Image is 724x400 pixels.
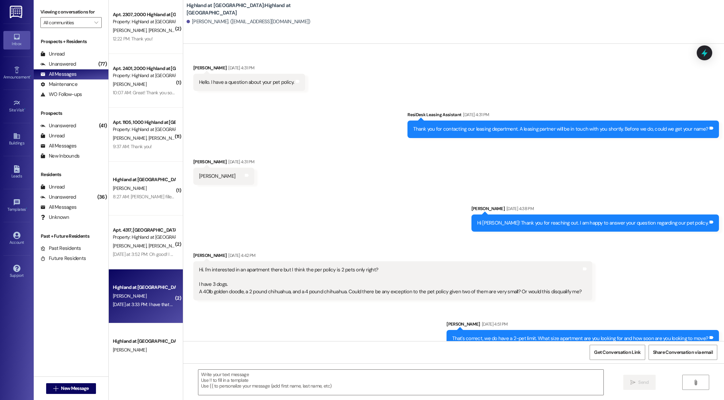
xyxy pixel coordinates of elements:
span: [PERSON_NAME] [148,27,182,33]
label: Viewing conversations for [40,7,102,17]
i:  [94,20,98,25]
span: New Message [61,385,89,392]
div: Apt. 4317, [GEOGRAPHIC_DATA] at [GEOGRAPHIC_DATA] [113,227,175,234]
div: All Messages [40,204,76,211]
span: [PERSON_NAME] [148,135,182,141]
div: Prospects + Residents [34,38,108,45]
div: Residents [34,171,108,178]
span: [PERSON_NAME] [113,81,146,87]
div: New Inbounds [40,153,79,160]
div: 8:27 AM: [PERSON_NAME] filled out the application-but the payment portion she did not. If you cou... [113,194,472,200]
span: Send [638,379,649,386]
div: [PERSON_NAME] [447,321,719,330]
button: New Message [46,383,96,394]
div: Unanswered [40,194,76,201]
span: • [24,107,25,111]
button: Share Conversation via email [649,345,717,360]
a: Buildings [3,130,30,148]
div: Unread [40,51,65,58]
div: That's correct, we do have a 2-pet limit. What size apartment are you looking for and how soon ar... [452,335,708,342]
span: Share Conversation via email [653,349,713,356]
input: All communities [43,17,91,28]
div: Unknown [40,214,69,221]
div: Unread [40,184,65,191]
span: [PERSON_NAME] [113,135,149,141]
div: Apt. 1105, 1000 Highland at [GEOGRAPHIC_DATA] [113,119,175,126]
div: Thank you for contacting our leasing department. A leasing partner will be in touch with you shor... [413,126,708,133]
div: Property: Highland at [GEOGRAPHIC_DATA] [113,72,175,79]
div: Past Residents [40,245,81,252]
div: [DATE] 4:31 PM [227,158,254,165]
div: [PERSON_NAME] [193,158,254,168]
div: [DATE] 4:51 PM [480,321,508,328]
div: Unanswered [40,61,76,68]
a: Leads [3,163,30,181]
div: (36) [96,192,108,202]
div: Hi. I'm interested in an apartment there but I think the per policy is 2 pets only right? I have ... [199,266,582,295]
img: ResiDesk Logo [10,6,24,18]
div: Future Residents [40,255,86,262]
div: Apt. 2307, 2000 Highland at [GEOGRAPHIC_DATA] [113,11,175,18]
div: Highland at [GEOGRAPHIC_DATA] [113,338,175,345]
span: [PERSON_NAME] [113,243,149,249]
div: ResiDesk Leasing Assistant [407,111,719,121]
b: Highland at [GEOGRAPHIC_DATA]: Highland at [GEOGRAPHIC_DATA] [187,2,321,16]
div: Unanswered [40,122,76,129]
span: • [30,74,31,78]
div: [PERSON_NAME] [193,64,305,74]
div: [DATE] 4:31 PM [227,64,254,71]
div: [DATE] 4:38 PM [505,205,534,212]
div: [PERSON_NAME]. ([EMAIL_ADDRESS][DOMAIN_NAME]) [187,18,310,25]
div: [DATE] 4:42 PM [227,252,255,259]
div: (77) [97,59,108,69]
div: Hello. I have a question about your pet policy. [199,79,294,86]
span: [PERSON_NAME] [113,185,146,191]
div: Unread [40,132,65,139]
span: [PERSON_NAME] [148,243,182,249]
span: Get Conversation Link [594,349,640,356]
span: [PERSON_NAME] [113,27,149,33]
div: Highland at [GEOGRAPHIC_DATA] [113,284,175,291]
div: Hi [PERSON_NAME]! Thank you for reaching out. I am happy to answer your question regarding our pe... [477,220,709,227]
div: Prospects [34,110,108,117]
div: 12:22 PM: Thank you! [113,36,153,42]
div: Maintenance [40,81,77,88]
div: 9:37 AM: Thank you! [113,143,152,149]
div: All Messages [40,142,76,149]
a: Account [3,230,30,248]
div: [DATE] at 3:33 PM: I have that noted on your account, but it can be changed! [113,301,262,307]
div: WO Follow-ups [40,91,82,98]
div: [DATE] at 3:52 PM: Oh good! I will cancel it and let [PERSON_NAME] know. [113,251,256,257]
span: [PERSON_NAME] [113,347,146,353]
span: • [26,206,27,211]
span: [PERSON_NAME] [113,293,146,299]
i:  [693,380,698,385]
div: Highland at [GEOGRAPHIC_DATA] [113,176,175,183]
i:  [53,386,58,391]
button: Get Conversation Link [590,345,645,360]
div: Property: Highland at [GEOGRAPHIC_DATA] [113,234,175,241]
button: Send [623,375,656,390]
a: Support [3,263,30,281]
div: All Messages [40,71,76,78]
div: Apt. 2401, 2000 Highland at [GEOGRAPHIC_DATA] [113,65,175,72]
div: [PERSON_NAME] [471,205,719,214]
div: Property: Highland at [GEOGRAPHIC_DATA] [113,126,175,133]
div: 10:07 AM: Great! Thank you so much! [113,90,186,96]
div: (41) [97,121,108,131]
a: Inbox [3,31,30,49]
div: Past + Future Residents [34,233,108,240]
a: Site Visit • [3,97,30,115]
a: Templates • [3,197,30,215]
i:  [630,380,635,385]
div: [DATE] 4:31 PM [461,111,489,118]
div: Property: Highland at [GEOGRAPHIC_DATA] [113,18,175,25]
div: [PERSON_NAME] [193,252,592,261]
div: [PERSON_NAME] [199,173,235,180]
